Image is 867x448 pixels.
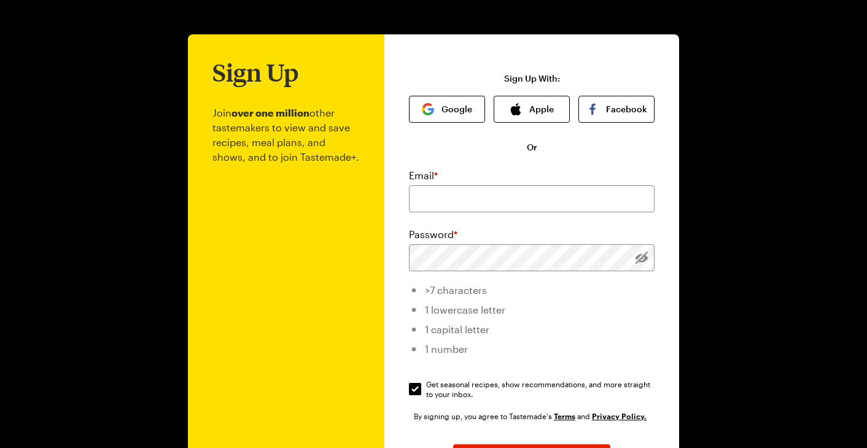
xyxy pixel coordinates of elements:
[391,20,476,34] a: Go to Tastemade Homepage
[425,304,505,315] span: 1 lowercase letter
[212,59,298,86] h1: Sign Up
[409,168,438,183] label: Email
[592,411,647,421] a: Tastemade Privacy Policy
[414,410,650,422] div: By signing up, you agree to Tastemade's and
[426,379,656,399] span: Get seasonal recipes, show recommendations, and more straight to your inbox.
[425,284,487,296] span: >7 characters
[409,227,457,242] label: Password
[409,383,421,395] input: Get seasonal recipes, show recommendations, and more straight to your inbox.
[554,411,575,421] a: Tastemade Terms of Service
[409,96,485,123] button: Google
[527,141,537,153] span: Or
[425,323,489,335] span: 1 capital letter
[578,96,655,123] button: Facebook
[425,343,468,355] span: 1 number
[391,20,476,31] img: tastemade
[494,96,570,123] button: Apple
[504,74,560,83] p: Sign Up With:
[231,107,309,118] b: over one million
